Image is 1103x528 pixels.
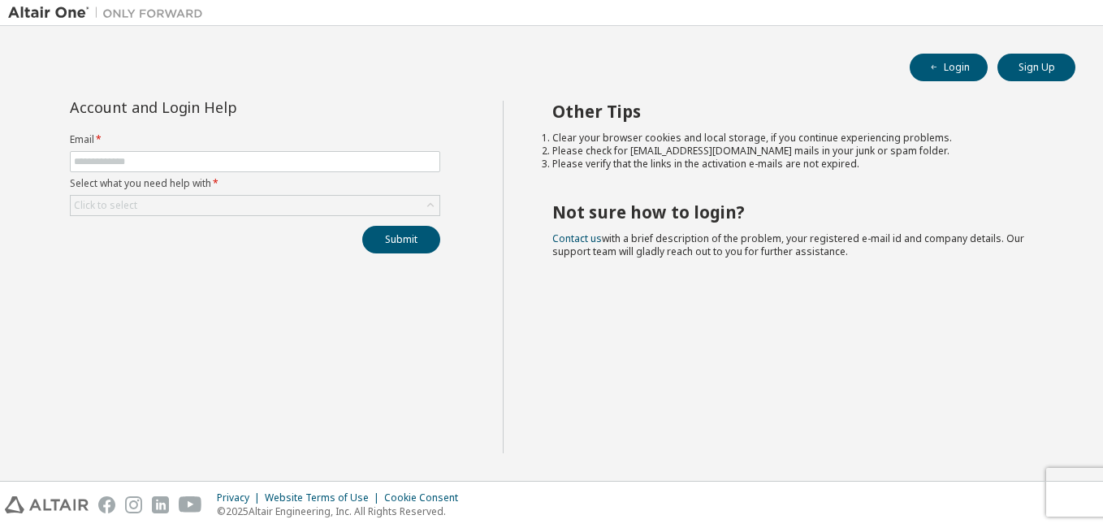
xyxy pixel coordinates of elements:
[362,226,440,253] button: Submit
[71,196,439,215] div: Click to select
[8,5,211,21] img: Altair One
[179,496,202,513] img: youtube.svg
[265,491,384,504] div: Website Terms of Use
[70,177,440,190] label: Select what you need help with
[997,54,1075,81] button: Sign Up
[552,158,1047,171] li: Please verify that the links in the activation e-mails are not expired.
[98,496,115,513] img: facebook.svg
[217,491,265,504] div: Privacy
[70,133,440,146] label: Email
[910,54,988,81] button: Login
[552,145,1047,158] li: Please check for [EMAIL_ADDRESS][DOMAIN_NAME] mails in your junk or spam folder.
[552,201,1047,223] h2: Not sure how to login?
[552,101,1047,122] h2: Other Tips
[70,101,366,114] div: Account and Login Help
[552,232,1024,258] span: with a brief description of the problem, your registered e-mail id and company details. Our suppo...
[125,496,142,513] img: instagram.svg
[5,496,89,513] img: altair_logo.svg
[384,491,468,504] div: Cookie Consent
[152,496,169,513] img: linkedin.svg
[552,132,1047,145] li: Clear your browser cookies and local storage, if you continue experiencing problems.
[74,199,137,212] div: Click to select
[552,232,602,245] a: Contact us
[217,504,468,518] p: © 2025 Altair Engineering, Inc. All Rights Reserved.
